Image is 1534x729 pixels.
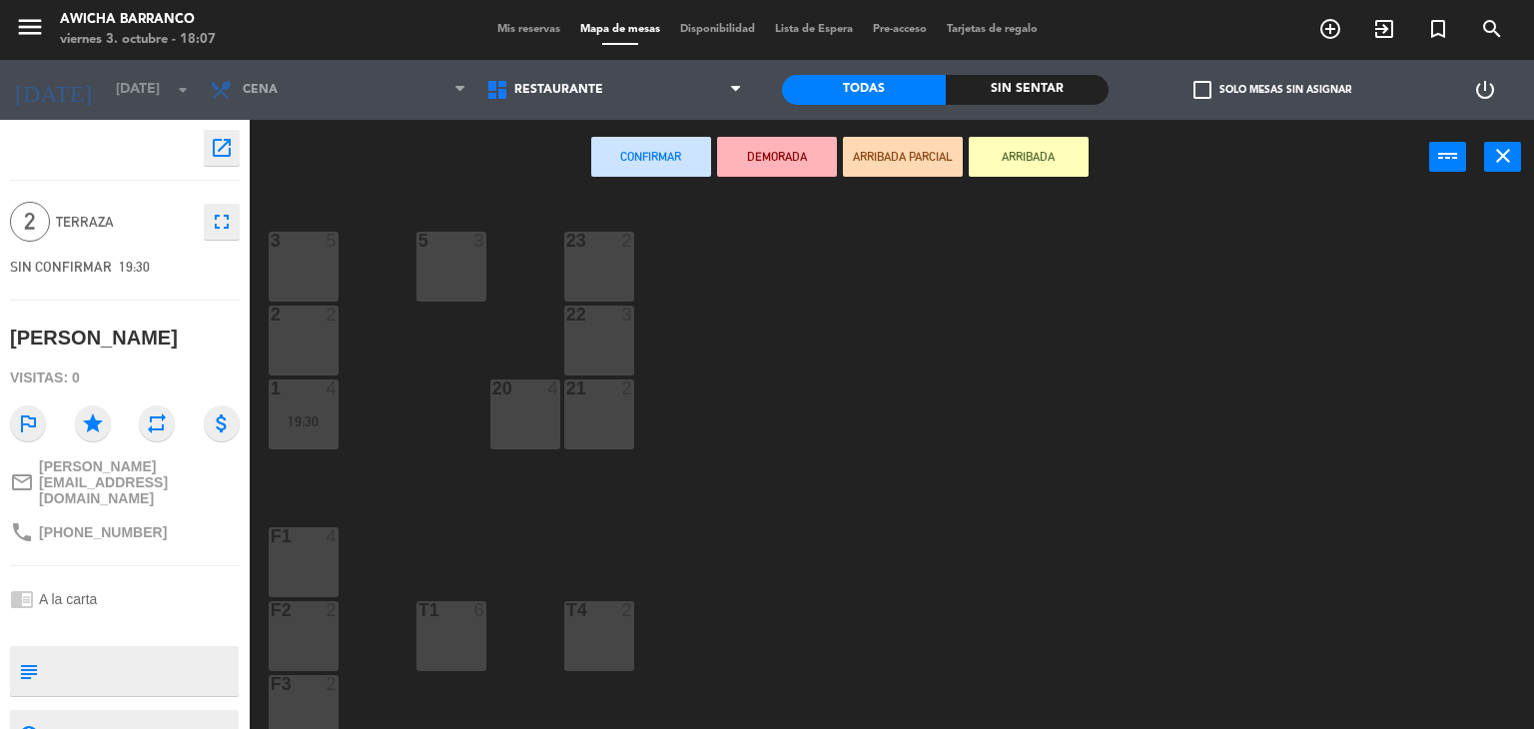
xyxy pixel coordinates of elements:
[566,232,567,250] div: 23
[271,306,272,324] div: 2
[10,322,178,355] div: [PERSON_NAME]
[1491,144,1515,168] i: close
[1193,81,1351,99] label: Solo mesas sin asignar
[492,379,493,397] div: 20
[204,130,240,166] button: open_in_new
[622,601,634,619] div: 2
[327,379,339,397] div: 4
[15,12,45,42] i: menu
[591,137,711,177] button: Confirmar
[843,137,963,177] button: ARRIBADA PARCIAL
[514,83,603,97] span: Restaurante
[10,202,50,242] span: 2
[271,527,272,545] div: F1
[210,136,234,160] i: open_in_new
[670,24,765,35] span: Disponibilidad
[327,232,339,250] div: 5
[327,675,339,693] div: 2
[937,24,1048,35] span: Tarjetas de regalo
[269,414,339,428] div: 19:30
[622,379,634,397] div: 2
[570,24,670,35] span: Mapa de mesas
[1429,142,1466,172] button: power_input
[969,137,1089,177] button: ARRIBADA
[1484,142,1521,172] button: close
[1318,17,1342,41] i: add_circle_outline
[566,306,567,324] div: 22
[10,458,240,506] a: mail_outline[PERSON_NAME][EMAIL_ADDRESS][DOMAIN_NAME]
[418,232,419,250] div: 5
[60,30,216,50] div: viernes 3. octubre - 18:07
[474,601,486,619] div: 6
[1193,81,1211,99] span: check_box_outline_blank
[15,12,45,49] button: menu
[10,470,34,494] i: mail_outline
[119,259,150,275] span: 19:30
[548,379,560,397] div: 4
[327,527,339,545] div: 4
[39,524,167,540] span: [PHONE_NUMBER]
[717,137,837,177] button: DEMORADA
[10,405,46,441] i: outlined_flag
[271,232,272,250] div: 3
[1480,17,1504,41] i: search
[782,75,946,105] div: Todas
[139,405,175,441] i: repeat
[327,306,339,324] div: 2
[17,660,39,682] i: subject
[75,405,111,441] i: star
[39,458,240,506] span: [PERSON_NAME][EMAIL_ADDRESS][DOMAIN_NAME]
[171,78,195,102] i: arrow_drop_down
[1436,144,1460,168] i: power_input
[10,259,112,275] span: SIN CONFIRMAR
[210,210,234,234] i: fullscreen
[204,405,240,441] i: attach_money
[1473,78,1497,102] i: power_settings_new
[271,675,272,693] div: F3
[566,601,567,619] div: T4
[946,75,1110,105] div: Sin sentar
[622,232,634,250] div: 2
[418,601,419,619] div: T1
[243,83,278,97] span: Cena
[474,232,486,250] div: 3
[271,601,272,619] div: F2
[60,10,216,30] div: Awicha Barranco
[863,24,937,35] span: Pre-acceso
[327,601,339,619] div: 2
[487,24,570,35] span: Mis reservas
[765,24,863,35] span: Lista de Espera
[1426,17,1450,41] i: turned_in_not
[566,379,567,397] div: 21
[56,211,194,234] span: Terraza
[10,361,240,395] div: Visitas: 0
[10,587,34,611] i: chrome_reader_mode
[10,520,34,544] i: phone
[271,379,272,397] div: 1
[1372,17,1396,41] i: exit_to_app
[39,591,97,607] span: A la carta
[622,306,634,324] div: 3
[204,204,240,240] button: fullscreen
